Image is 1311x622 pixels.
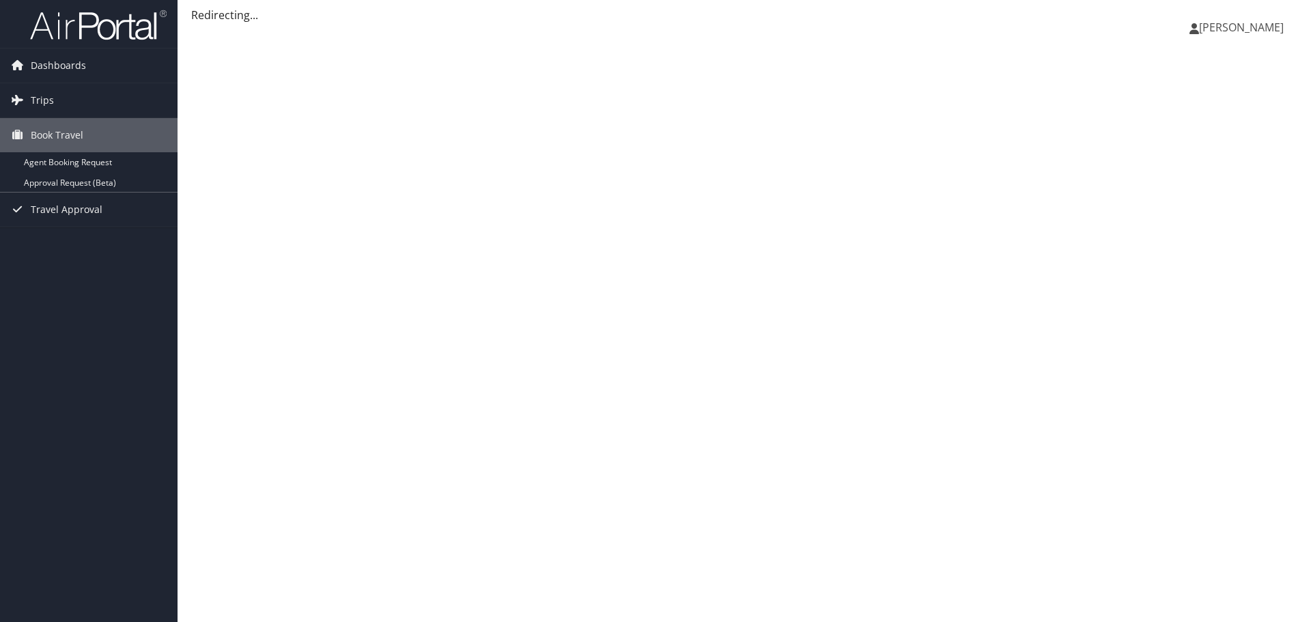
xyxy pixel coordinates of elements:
span: Trips [31,83,54,117]
span: Book Travel [31,118,83,152]
span: Dashboards [31,48,86,83]
div: Redirecting... [191,7,1297,23]
span: [PERSON_NAME] [1199,20,1284,35]
a: [PERSON_NAME] [1189,7,1297,48]
span: Travel Approval [31,193,102,227]
img: airportal-logo.png [30,9,167,41]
